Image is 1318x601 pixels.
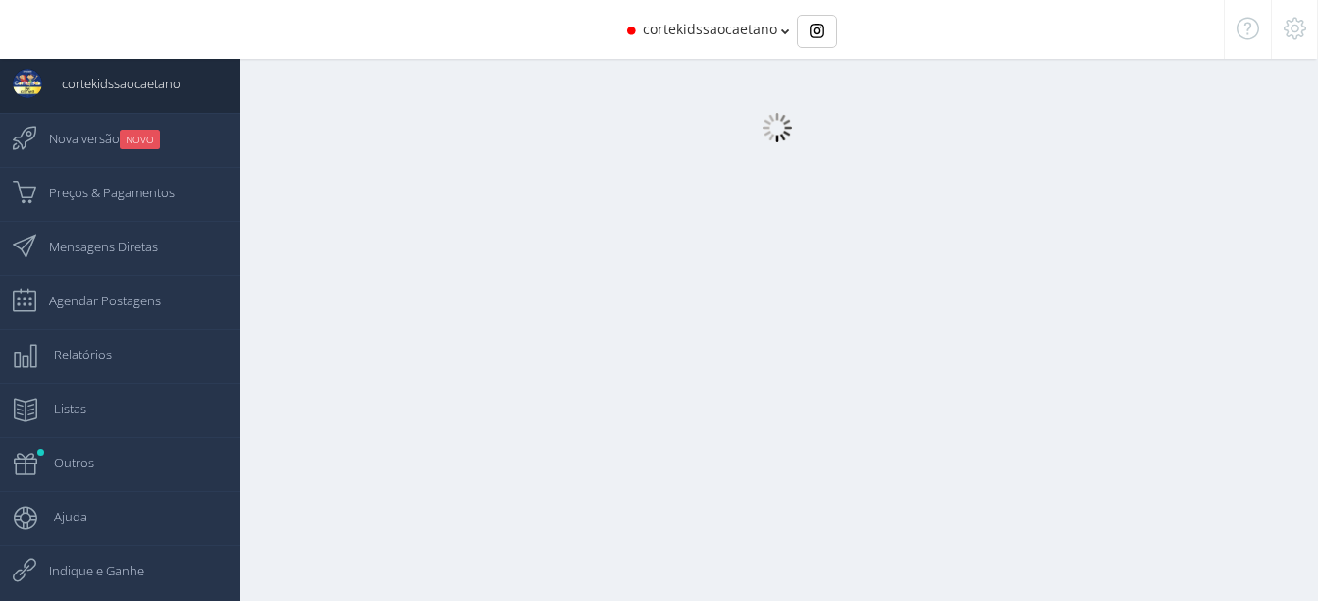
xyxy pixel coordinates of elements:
[34,492,87,541] span: Ajuda
[763,113,792,142] img: loader.gif
[34,384,86,433] span: Listas
[810,24,824,38] img: Instagram_simple_icon.svg
[34,438,94,487] span: Outros
[29,114,160,163] span: Nova versão
[42,59,181,108] span: cortekidssaocaetano
[29,546,144,595] span: Indique e Ganhe
[13,69,42,98] img: User Image
[797,15,837,48] div: Basic example
[29,168,175,217] span: Preços & Pagamentos
[120,130,160,149] small: NOVO
[34,330,112,379] span: Relatórios
[29,222,158,271] span: Mensagens Diretas
[29,276,161,325] span: Agendar Postagens
[643,20,777,38] span: cortekidssaocaetano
